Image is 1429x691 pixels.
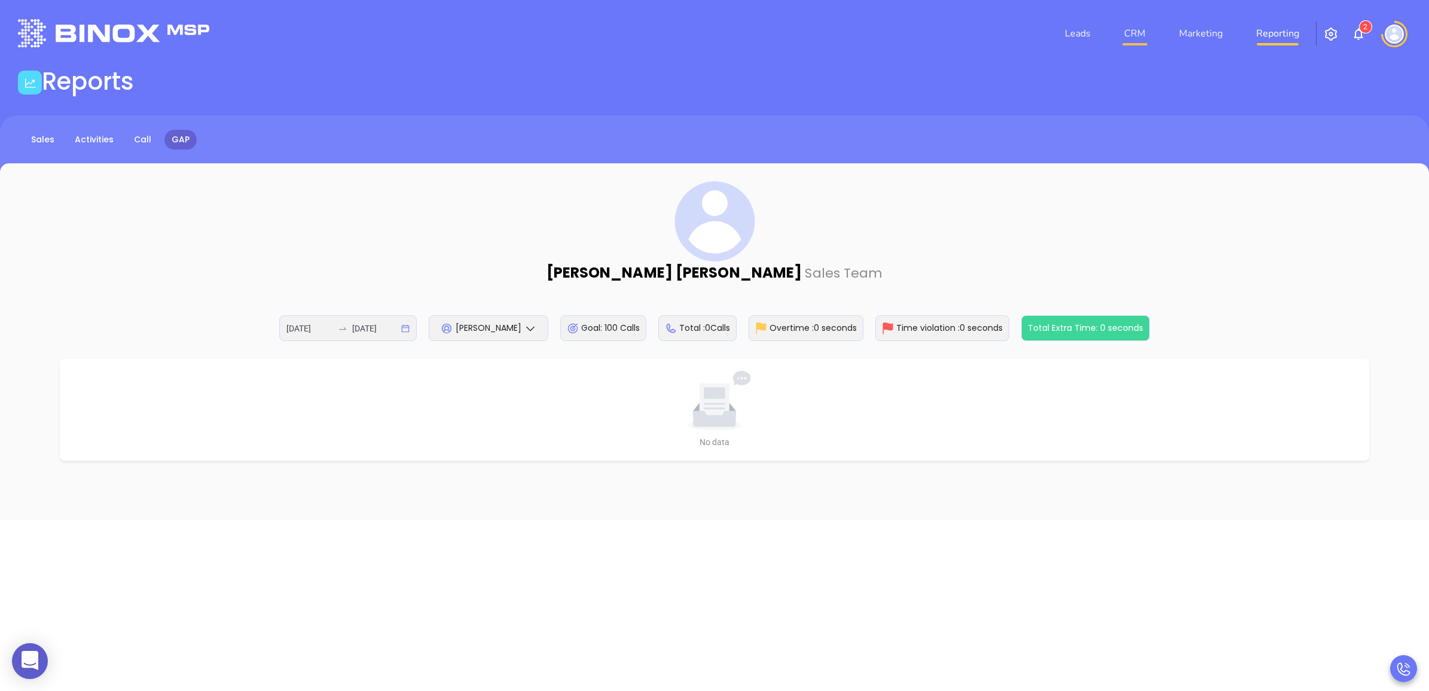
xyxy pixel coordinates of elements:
a: Leads [1060,22,1095,45]
a: Marketing [1174,22,1228,45]
img: user [1385,25,1404,44]
a: Reporting [1251,22,1304,45]
div: Total : 0 Calls [658,315,737,341]
a: Sales [24,130,62,150]
input: End date [352,322,399,335]
span: Sales Team [805,264,883,282]
h1: Reports [42,67,134,96]
img: TimeViolation [882,322,894,334]
img: logo [18,19,209,47]
img: iconNotification [1351,27,1366,41]
div: Total Extra Time: 0 seconds [1021,315,1150,341]
img: svg%3e [674,181,755,262]
p: [PERSON_NAME] [PERSON_NAME] [546,262,883,268]
span: 2 [1363,23,1367,31]
span: swap-right [338,324,347,333]
span: [PERSON_NAME] [456,322,521,334]
img: Overtime [755,322,767,334]
div: No data [77,436,1352,449]
sup: 2 [1360,21,1372,33]
div: Goal: 100 Calls [560,315,646,341]
a: GAP [164,130,197,150]
div: Overtime : 0 seconds [749,315,863,341]
a: Activities [68,130,121,150]
div: Time violation : 0 seconds [875,315,1009,341]
span: to [338,324,347,333]
input: Start date [286,322,333,335]
img: iconSetting [1324,27,1338,41]
a: CRM [1119,22,1150,45]
a: Call [127,130,158,150]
